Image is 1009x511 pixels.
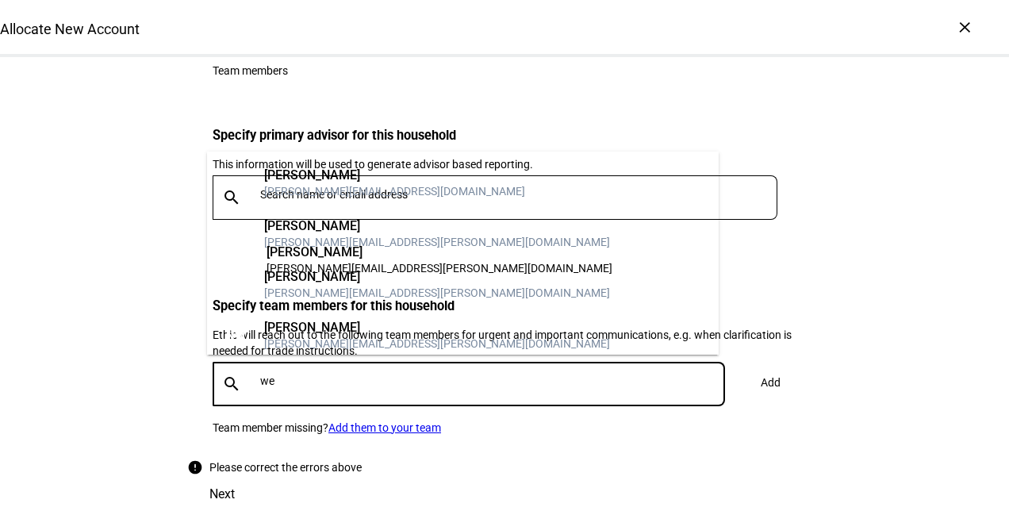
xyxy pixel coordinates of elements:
div: [PERSON_NAME][EMAIL_ADDRESS][DOMAIN_NAME] [264,183,525,199]
div: DW [220,218,251,250]
div: [PERSON_NAME] [264,167,525,183]
div: [PERSON_NAME] [264,320,610,336]
div: MH [220,269,251,301]
mat-icon: search [213,375,251,394]
div: Team members [213,64,288,77]
div: [PERSON_NAME][EMAIL_ADDRESS][PERSON_NAME][DOMAIN_NAME] [264,285,610,301]
mat-icon: error_outline [187,459,203,475]
div: [PERSON_NAME] [264,218,610,234]
span: Team member missing? [213,421,328,434]
input: Search name or email address [260,375,731,387]
div: [PERSON_NAME][EMAIL_ADDRESS][PERSON_NAME][DOMAIN_NAME] [264,234,610,250]
a: Add them to your team [328,421,441,434]
div: DW [220,167,251,199]
div: [PERSON_NAME] [264,269,610,285]
div: × [952,14,977,40]
div: [PERSON_NAME][EMAIL_ADDRESS][PERSON_NAME][DOMAIN_NAME] [264,336,610,352]
div: NW [220,320,251,352]
h3: Specify primary advisor for this household [213,128,796,143]
div: Please correct the errors above [209,461,362,474]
